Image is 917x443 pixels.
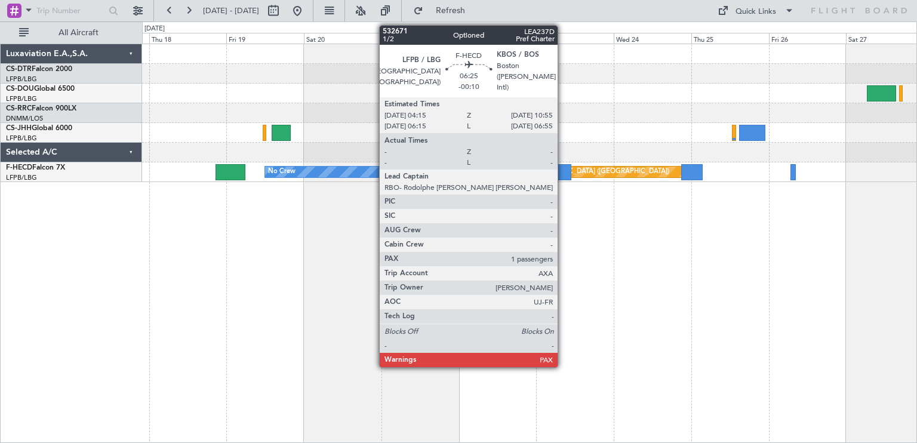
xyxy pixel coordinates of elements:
input: Trip Number [36,2,105,20]
a: DNMM/LOS [6,114,43,123]
button: Quick Links [712,1,800,20]
a: CS-RRCFalcon 900LX [6,105,76,112]
span: CS-JHH [6,125,32,132]
div: Fri 19 [226,33,304,44]
div: Planned Maint [GEOGRAPHIC_DATA] ([GEOGRAPHIC_DATA]) [481,163,669,181]
a: CS-DTRFalcon 2000 [6,66,72,73]
div: No Crew [268,163,296,181]
div: Tue 23 [536,33,614,44]
span: Refresh [426,7,476,15]
div: Mon 22 [459,33,537,44]
div: Quick Links [736,6,776,18]
a: LFPB/LBG [6,173,37,182]
a: LFPB/LBG [6,75,37,84]
span: CS-DTR [6,66,32,73]
span: CS-DOU [6,85,34,93]
a: LFPB/LBG [6,94,37,103]
span: All Aircraft [31,29,126,37]
div: Wed 24 [614,33,691,44]
span: F-HECD [6,164,32,171]
div: Sun 21 [381,33,459,44]
div: Fri 26 [769,33,847,44]
a: LFPB/LBG [6,134,37,143]
a: F-HECDFalcon 7X [6,164,65,171]
div: [DATE] [144,24,165,34]
div: Thu 25 [691,33,769,44]
div: Sat 20 [304,33,381,44]
button: All Aircraft [13,23,130,42]
a: CS-JHHGlobal 6000 [6,125,72,132]
div: Thu 18 [149,33,227,44]
span: [DATE] - [DATE] [203,5,259,16]
span: CS-RRC [6,105,32,112]
button: Refresh [408,1,479,20]
a: CS-DOUGlobal 6500 [6,85,75,93]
